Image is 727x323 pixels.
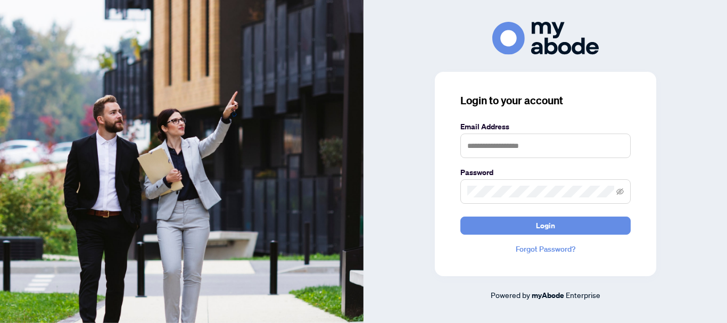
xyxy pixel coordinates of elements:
a: myAbode [532,289,564,301]
a: Forgot Password? [460,243,631,255]
span: Enterprise [566,290,600,300]
span: Login [536,217,555,234]
label: Email Address [460,121,631,132]
label: Password [460,167,631,178]
img: ma-logo [492,22,599,54]
span: Powered by [491,290,530,300]
span: eye-invisible [616,188,624,195]
button: Login [460,217,631,235]
h3: Login to your account [460,93,631,108]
